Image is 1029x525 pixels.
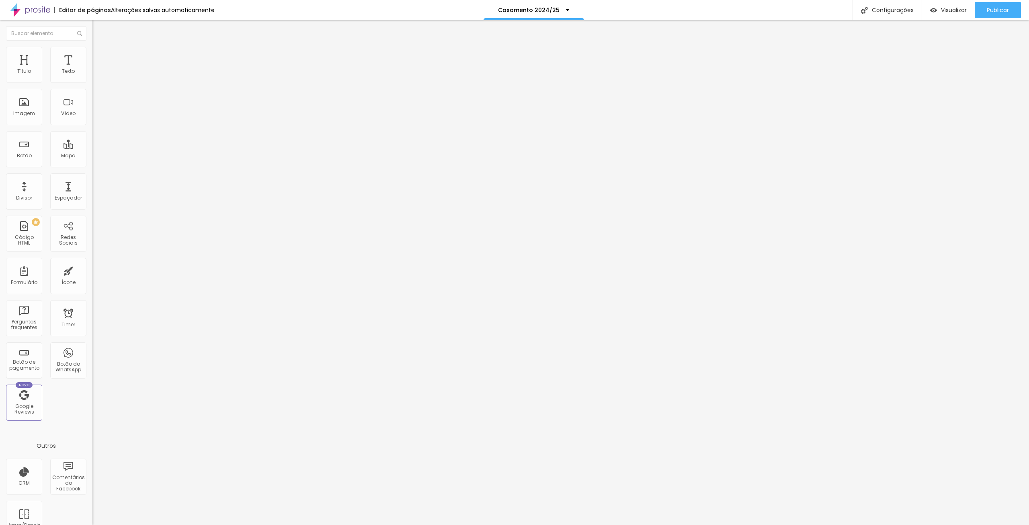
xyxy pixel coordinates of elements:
div: Formulário [11,280,37,285]
div: Comentários do Facebook [52,475,84,492]
img: Icone [861,7,868,14]
button: Visualizar [922,2,975,18]
div: Novo [16,382,33,388]
div: Timer [61,322,75,327]
div: Redes Sociais [52,235,84,246]
div: Vídeo [61,111,76,116]
span: Publicar [987,7,1009,13]
div: Botão [17,153,32,159]
div: Imagem [13,111,35,116]
div: Botão de pagamento [8,359,40,371]
div: Ícone [61,280,76,285]
div: Google Reviews [8,404,40,415]
div: CRM [18,480,30,486]
span: Visualizar [941,7,967,13]
div: Botão do WhatsApp [52,361,84,373]
div: Código HTML [8,235,40,246]
iframe: Editor [92,20,1029,525]
div: Texto [62,68,75,74]
p: Casamento 2024/25 [498,7,560,13]
div: Título [17,68,31,74]
div: Mapa [61,153,76,159]
div: Divisor [16,195,32,201]
img: Icone [77,31,82,36]
button: Publicar [975,2,1021,18]
img: view-1.svg [930,7,937,14]
div: Alterações salvas automaticamente [111,7,215,13]
div: Editor de páginas [54,7,111,13]
input: Buscar elemento [6,26,86,41]
div: Espaçador [55,195,82,201]
div: Perguntas frequentes [8,319,40,331]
